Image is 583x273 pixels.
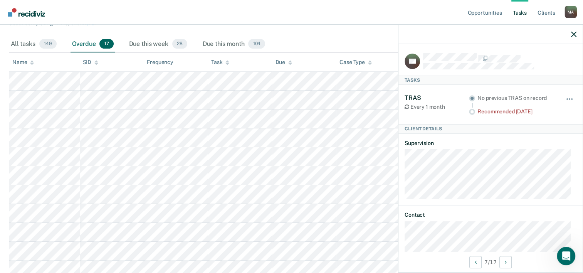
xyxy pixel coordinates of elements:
div: Task [211,59,229,66]
button: Next Client [499,256,512,268]
img: Recidiviz [8,8,45,17]
dt: Supervision [405,140,576,147]
button: Profile dropdown button [565,6,577,18]
div: Due [276,59,292,66]
div: Case Type [339,59,372,66]
span: 104 [248,39,265,49]
div: 7 / 17 [398,252,583,272]
span: 17 [99,39,113,49]
div: Tasks [398,76,583,85]
div: TRAS [405,94,469,101]
dt: Contact [405,212,576,218]
div: Due this month [201,36,267,53]
span: 28 [172,39,187,49]
a: here [83,20,94,26]
div: Overdue [71,36,115,53]
span: 149 [39,39,57,49]
div: Every 1 month [405,104,469,110]
div: SID [83,59,99,66]
div: M A [565,6,577,18]
div: Frequency [147,59,173,66]
div: All tasks [9,36,58,53]
iframe: Intercom live chat [557,247,575,265]
div: No previous TRAS on record [477,95,555,101]
div: Client Details [398,124,583,133]
div: Name [12,59,34,66]
div: Recommended [DATE] [477,108,555,115]
div: Due this week [128,36,189,53]
button: Previous Client [469,256,482,268]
